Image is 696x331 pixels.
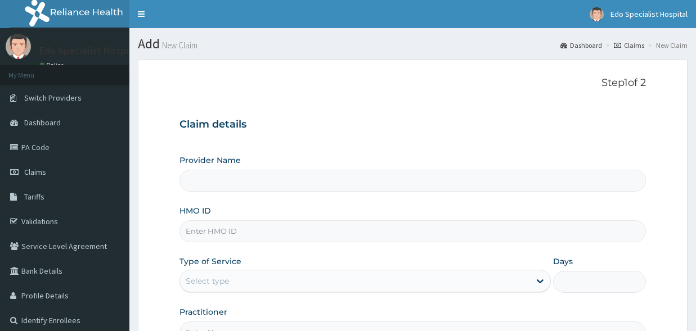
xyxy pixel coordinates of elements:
[179,155,241,166] label: Provider Name
[24,93,82,103] span: Switch Providers
[24,167,46,177] span: Claims
[179,306,227,318] label: Practitioner
[179,77,646,89] p: Step 1 of 2
[39,61,66,69] a: Online
[160,41,197,49] small: New Claim
[553,256,573,267] label: Days
[179,205,211,216] label: HMO ID
[614,40,644,50] a: Claims
[24,192,44,202] span: Tariffs
[179,220,646,242] input: Enter HMO ID
[645,40,688,50] li: New Claim
[39,46,141,56] p: Edo Specialist Hospital
[6,34,31,59] img: User Image
[179,119,646,131] h3: Claim details
[610,9,688,19] span: Edo Specialist Hospital
[590,7,604,21] img: User Image
[560,40,602,50] a: Dashboard
[138,37,688,51] h1: Add
[179,256,241,267] label: Type of Service
[24,117,61,128] span: Dashboard
[186,275,229,287] div: Select type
